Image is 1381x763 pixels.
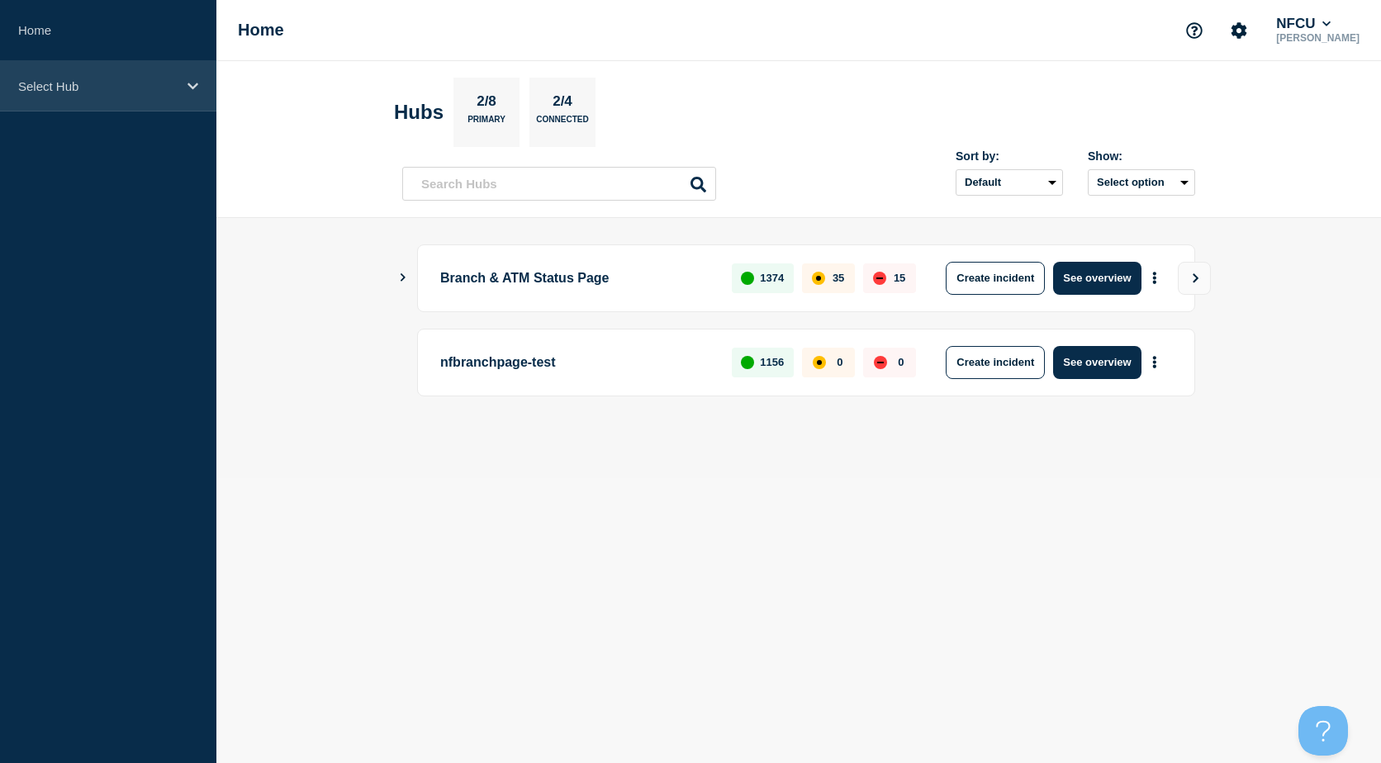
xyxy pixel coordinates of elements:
p: 2/4 [547,93,579,115]
p: 15 [894,272,905,284]
div: down [873,272,886,285]
p: 0 [898,356,904,368]
button: View [1178,262,1211,295]
p: 1374 [760,272,784,284]
button: Select option [1088,169,1195,196]
iframe: Help Scout Beacon - Open [1298,706,1348,756]
p: Select Hub [18,79,177,93]
p: [PERSON_NAME] [1273,32,1363,44]
p: 2/8 [471,93,503,115]
button: Create incident [946,262,1045,295]
p: 0 [837,356,842,368]
div: up [741,272,754,285]
button: See overview [1053,346,1141,379]
button: Create incident [946,346,1045,379]
div: Sort by: [956,149,1063,163]
p: nfbranchpage-test [440,346,713,379]
div: affected [812,272,825,285]
select: Sort by [956,169,1063,196]
p: Primary [467,115,505,132]
button: NFCU [1273,16,1334,32]
button: Show Connected Hubs [399,272,407,284]
h1: Home [238,21,284,40]
div: down [874,356,887,369]
p: Connected [536,115,588,132]
div: affected [813,356,826,369]
button: Support [1177,13,1212,48]
button: Account settings [1222,13,1256,48]
div: Show: [1088,149,1195,163]
button: See overview [1053,262,1141,295]
div: up [741,356,754,369]
button: More actions [1144,263,1165,293]
h2: Hubs [394,101,444,124]
p: 1156 [760,356,784,368]
p: Branch & ATM Status Page [440,262,713,295]
p: 35 [833,272,844,284]
input: Search Hubs [402,167,716,201]
button: More actions [1144,347,1165,377]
